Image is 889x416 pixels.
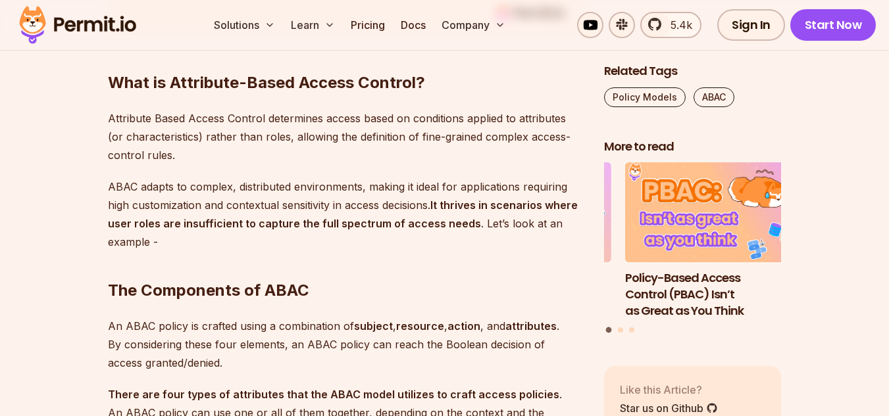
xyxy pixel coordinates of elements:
[209,12,280,38] button: Solutions
[604,139,782,155] h2: More to read
[790,9,876,41] a: Start Now
[625,163,803,263] img: Policy-Based Access Control (PBAC) Isn’t as Great as You Think
[108,198,578,230] strong: It thrives in scenarios where user roles are insufficient to capture the full spectrum of access ...
[694,87,734,107] a: ABAC
[663,17,692,33] span: 5.4k
[436,12,511,38] button: Company
[395,12,431,38] a: Docs
[640,12,701,38] a: 5.4k
[108,73,425,92] strong: What is Attribute-Based Access Control?
[434,163,611,263] img: Django Authorization: An Implementation Guide
[286,12,340,38] button: Learn
[604,163,782,335] div: Posts
[434,270,611,303] h3: Django Authorization: An Implementation Guide
[345,12,390,38] a: Pricing
[108,109,583,164] p: Attribute Based Access Control determines access based on conditions applied to attributes (or ch...
[629,327,634,333] button: Go to slide 3
[606,327,612,333] button: Go to slide 1
[13,3,142,47] img: Permit logo
[620,400,718,416] a: Star us on Github
[717,9,785,41] a: Sign In
[354,319,393,333] strong: subject
[604,87,686,107] a: Policy Models
[625,270,803,319] h3: Policy-Based Access Control (PBAC) Isn’t as Great as You Think
[434,163,611,319] li: 3 of 3
[620,382,718,398] p: Like this Article?
[108,177,583,251] p: ABAC adapts to complex, distributed environments, making it ideal for applications requiring high...
[505,319,557,333] strong: attributes
[604,63,782,80] h2: Related Tags
[108,317,583,372] p: An ABAC policy is crafted using a combination of , , , and . By considering these four elements, ...
[108,227,583,301] h2: The Components of ABAC
[625,163,803,319] li: 1 of 3
[396,319,444,333] strong: resource
[618,327,623,333] button: Go to slide 2
[108,388,559,401] strong: There are four types of attributes that the ABAC model utilizes to craft access policies
[447,319,480,333] strong: action
[625,163,803,319] a: Policy-Based Access Control (PBAC) Isn’t as Great as You ThinkPolicy-Based Access Control (PBAC) ...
